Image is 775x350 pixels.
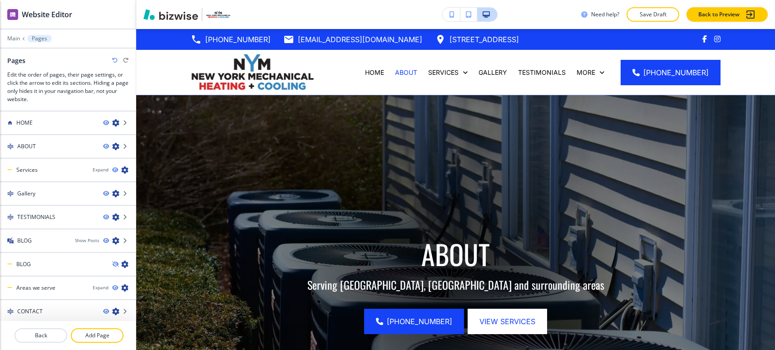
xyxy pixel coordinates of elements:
p: Pages [32,35,47,42]
img: editor icon [7,9,18,20]
h4: HOME [16,119,33,127]
h4: BLOG [17,237,32,245]
p: TESTIMONIALS [518,68,566,77]
h4: Gallery [17,190,35,198]
img: Your Logo [206,11,231,19]
a: [PHONE_NUMBER] [621,60,721,85]
span: View Services [479,316,535,327]
p: HOME [365,68,384,77]
img: Drag [7,190,14,197]
p: Services [428,68,459,77]
img: Drag [7,308,14,315]
p: Gallery [479,68,507,77]
img: Drag [7,214,14,220]
h2: Website Editor [22,9,72,20]
img: Blog [7,238,14,244]
a: [PHONE_NUMBER] [364,309,464,334]
img: Drag [7,143,14,150]
button: Expand [93,166,109,173]
h4: ABOUT [17,142,36,151]
p: Back [15,331,66,340]
button: Show Posts [75,237,99,244]
p: Serving [GEOGRAPHIC_DATA], [GEOGRAPHIC_DATA] and surrounding areas [242,278,669,292]
button: View Services [468,309,547,334]
p: ABOUT [242,238,669,270]
h4: TESTIMONIALS [17,213,55,221]
h2: Pages [7,56,25,65]
p: Add Page [72,331,123,340]
button: Pages [27,35,52,42]
button: Expand [93,284,109,291]
h3: Need help? [591,10,619,19]
h4: BLOG [16,260,31,268]
p: [STREET_ADDRESS] [449,33,519,46]
a: [PHONE_NUMBER] [191,33,271,46]
p: [EMAIL_ADDRESS][DOMAIN_NAME] [298,33,422,46]
button: Back [15,328,67,343]
h4: Areas we serve [16,284,55,292]
h4: Services [16,166,38,174]
img: New York Mechanical Heating and Air Conditioning [191,53,314,91]
button: Back to Preview [686,7,768,22]
button: Save Draft [627,7,679,22]
h3: Edit the order of pages, their page settings, or click the arrow to edit its sections. Hiding a p... [7,71,128,103]
img: Bizwise Logo [143,9,198,20]
p: [PHONE_NUMBER] [205,33,271,46]
a: [STREET_ADDRESS] [435,33,519,46]
a: [EMAIL_ADDRESS][DOMAIN_NAME] [283,33,422,46]
p: Back to Preview [698,10,740,19]
p: More [577,68,595,77]
button: Main [7,35,20,42]
h4: CONTACT [17,307,43,316]
p: ABOUT [395,68,417,77]
span: [PHONE_NUMBER] [387,316,452,327]
span: [PHONE_NUMBER] [643,67,709,78]
p: Save Draft [638,10,667,19]
button: Add Page [71,328,123,343]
